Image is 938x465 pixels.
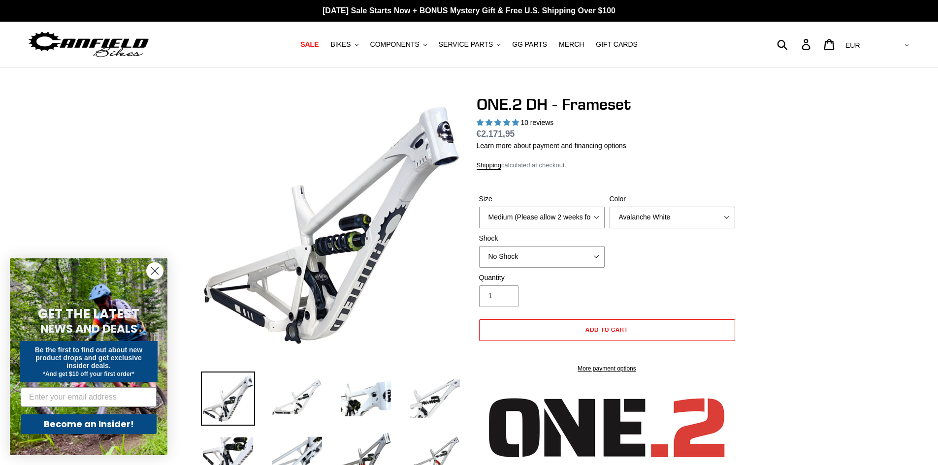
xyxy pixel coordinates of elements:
img: Load image into Gallery viewer, ONE.2 DH - Frameset [201,372,255,426]
button: BIKES [325,38,363,51]
label: Quantity [479,273,605,283]
button: COMPONENTS [365,38,432,51]
label: Color [610,194,735,204]
span: Be the first to find out about new product drops and get exclusive insider deals. [35,346,143,370]
h1: ONE.2 DH - Frameset [477,95,738,114]
span: GET THE LATEST [38,305,139,323]
span: 5.00 stars [477,119,521,126]
input: Enter your email address [21,387,157,407]
span: MERCH [559,40,584,49]
span: *And get $10 off your first order* [43,371,134,377]
span: SERVICE PARTS [439,40,493,49]
button: Add to cart [479,319,735,341]
img: Load image into Gallery viewer, ONE.2 DH - Frameset [270,372,324,426]
a: Shipping [477,161,502,170]
span: NEWS AND DEALS [40,321,137,337]
span: Add to cart [585,326,628,333]
span: €2.171,95 [477,129,515,139]
a: More payment options [479,364,735,373]
button: SERVICE PARTS [434,38,505,51]
span: GG PARTS [512,40,547,49]
a: GIFT CARDS [591,38,643,51]
span: COMPONENTS [370,40,420,49]
label: Size [479,194,605,204]
a: Learn more about payment and financing options [477,142,626,150]
div: calculated at checkout. [477,160,738,170]
span: 10 reviews [520,119,553,126]
span: BIKES [330,40,351,49]
button: Become an Insider! [21,414,157,434]
span: GIFT CARDS [596,40,638,49]
img: Load image into Gallery viewer, ONE.2 DH - Frameset [408,372,462,426]
a: MERCH [554,38,589,51]
img: Load image into Gallery viewer, ONE.2 DH - Frameset [339,372,393,426]
label: Shock [479,233,605,244]
span: SALE [300,40,319,49]
input: Search [782,33,808,55]
button: Close dialog [146,262,163,279]
a: GG PARTS [507,38,552,51]
a: SALE [295,38,323,51]
img: Canfield Bikes [27,29,150,60]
